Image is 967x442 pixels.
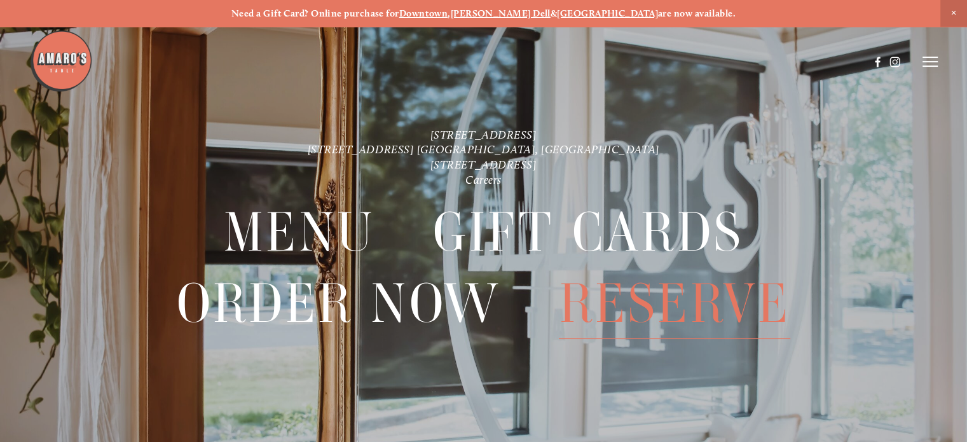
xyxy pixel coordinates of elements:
a: [PERSON_NAME] Dell [451,8,551,19]
strong: Need a Gift Card? Online purchase for [231,8,399,19]
a: Gift Cards [433,197,743,267]
a: [STREET_ADDRESS] [430,158,537,172]
a: Menu [224,197,375,267]
a: Reserve [559,268,790,338]
span: Gift Cards [433,197,743,268]
strong: & [551,8,557,19]
span: Menu [224,197,375,268]
span: Reserve [559,268,790,339]
a: [GEOGRAPHIC_DATA] [557,8,658,19]
a: [STREET_ADDRESS] [430,127,537,141]
a: [STREET_ADDRESS] [GEOGRAPHIC_DATA], [GEOGRAPHIC_DATA] [308,142,660,156]
a: Careers [465,173,502,187]
strong: are now available. [658,8,736,19]
span: Order Now [177,268,502,339]
a: Order Now [177,268,502,338]
img: Amaro's Table [29,29,93,93]
a: Downtown [399,8,448,19]
strong: , [448,8,450,19]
